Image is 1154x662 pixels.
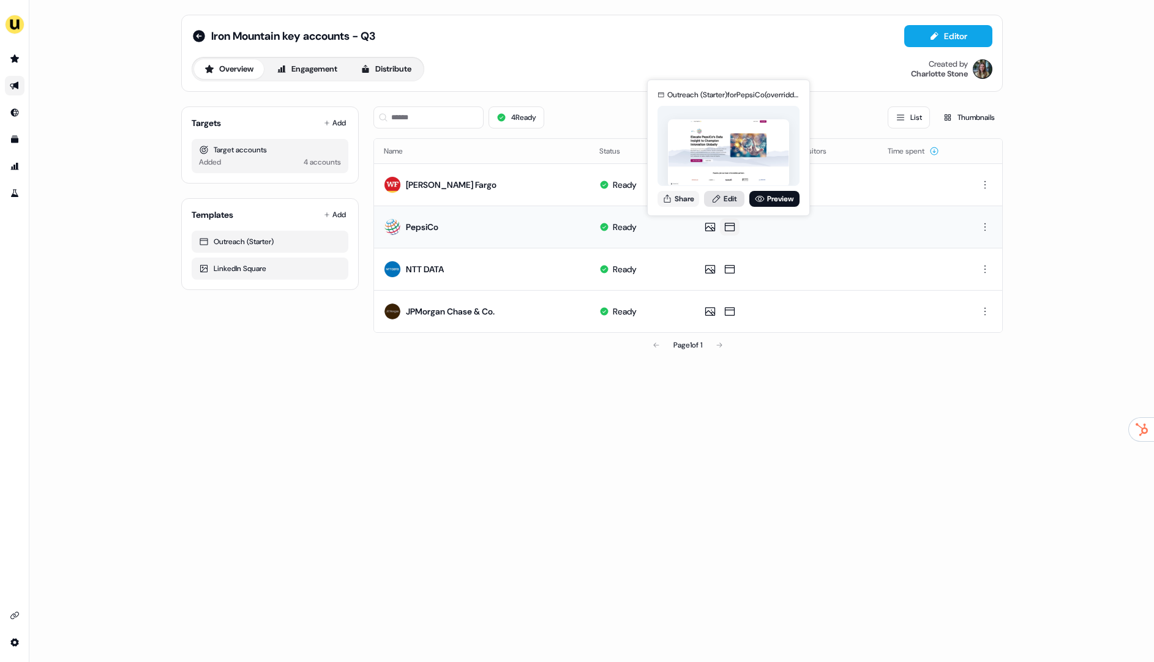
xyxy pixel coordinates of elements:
[304,156,341,168] div: 4 accounts
[911,69,968,79] div: Charlotte Stone
[904,25,992,47] button: Editor
[5,130,24,149] a: Go to templates
[888,140,939,162] button: Time spent
[801,140,841,162] button: Visitors
[749,191,800,207] a: Preview
[321,114,348,132] button: Add
[406,221,438,233] div: PepsiCo
[613,305,637,318] div: Ready
[904,31,992,44] a: Editor
[704,191,744,207] a: Edit
[668,119,789,187] img: asset preview
[5,49,24,69] a: Go to prospects
[973,59,992,79] img: Charlotte
[194,59,264,79] button: Overview
[599,140,635,162] button: Status
[613,179,637,191] div: Ready
[350,59,422,79] button: Distribute
[199,262,341,275] div: LinkedIn Square
[5,184,24,203] a: Go to experiments
[888,106,930,128] button: List
[199,144,341,156] div: Target accounts
[192,209,233,221] div: Templates
[489,106,544,128] button: 4Ready
[658,191,699,207] button: Share
[673,339,702,351] div: Page 1 of 1
[321,206,348,223] button: Add
[406,263,444,275] div: NTT DATA
[199,236,341,248] div: Outreach (Starter)
[5,103,24,122] a: Go to Inbound
[406,179,496,191] div: [PERSON_NAME] Fargo
[5,633,24,652] a: Go to integrations
[266,59,348,79] button: Engagement
[5,157,24,176] a: Go to attribution
[384,140,418,162] button: Name
[613,221,637,233] div: Ready
[929,59,968,69] div: Created by
[613,263,637,275] div: Ready
[935,106,1003,128] button: Thumbnails
[5,606,24,625] a: Go to integrations
[199,156,221,168] div: Added
[211,29,375,43] span: Iron Mountain key accounts - Q3
[192,117,221,129] div: Targets
[5,76,24,95] a: Go to outbound experience
[406,305,495,318] div: JPMorgan Chase & Co.
[667,89,800,101] div: Outreach (Starter) for PepsiCo (overridden)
